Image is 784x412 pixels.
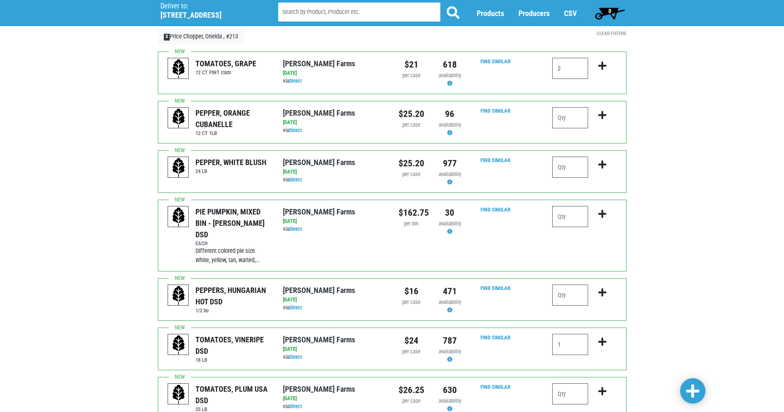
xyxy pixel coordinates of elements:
[439,220,461,227] span: availability
[608,8,611,14] span: 0
[256,257,260,264] span: …
[437,285,463,298] div: 471
[439,171,461,177] span: availability
[278,3,440,22] input: Search by Product, Producer etc.
[195,285,270,307] div: PEPPERS, HUNGARIAN HOT DSD
[399,220,424,228] div: per bin
[289,78,302,84] a: Direct
[283,207,355,216] a: [PERSON_NAME] Farms
[289,304,302,311] a: Direct
[283,304,385,312] div: via
[195,383,270,406] div: TOMATOES, PLUM USA DSD
[399,72,424,80] div: per case
[477,9,504,18] a: Products
[283,353,385,361] div: via
[480,285,510,291] a: Find Similar
[480,206,510,213] a: Find Similar
[399,157,424,170] div: $25.20
[195,247,270,265] div: Different colored pie size. White, yellow, tan, warted,
[289,354,302,360] a: Direct
[439,299,461,305] span: availability
[195,58,256,69] div: TOMATOES, GRAPE
[399,397,424,405] div: per case
[437,206,463,220] div: 30
[283,217,385,225] div: [DATE]
[283,127,385,135] div: via
[518,9,550,18] a: Producers
[289,127,302,133] a: Direct
[439,398,461,404] span: availability
[437,157,463,170] div: 977
[283,403,385,411] div: via
[552,157,588,178] input: Qty
[437,107,463,121] div: 96
[168,58,189,79] img: placeholder-variety-43d6402dacf2d531de610a020419775a.svg
[399,334,424,347] div: $24
[158,29,244,45] a: XPrice Chopper, Oneida , #213
[283,77,385,85] div: via
[552,58,588,79] input: Qty
[283,335,355,344] a: [PERSON_NAME] Farms
[399,58,424,71] div: $21
[168,334,189,355] img: placeholder-variety-43d6402dacf2d531de610a020419775a.svg
[552,206,588,227] input: Qty
[437,383,463,397] div: 630
[399,121,424,129] div: per case
[439,72,461,79] span: availability
[289,403,302,409] a: Direct
[160,2,257,11] p: Deliver to:
[168,108,189,129] img: placeholder-variety-43d6402dacf2d531de610a020419775a.svg
[160,11,257,20] h5: [STREET_ADDRESS]
[195,357,270,363] h6: 18 LB
[480,384,510,390] a: Find Similar
[195,69,256,76] h6: 12 CT PINT clam
[597,30,626,36] a: Clear Filters
[552,383,588,404] input: Qty
[168,384,189,405] img: placeholder-variety-43d6402dacf2d531de610a020419775a.svg
[283,69,385,77] div: [DATE]
[283,158,355,167] a: [PERSON_NAME] Farms
[195,157,266,168] div: PEPPER, WHITE BLUSH
[399,107,424,121] div: $25.20
[480,157,510,163] a: Find Similar
[480,58,510,65] a: Find Similar
[437,334,463,347] div: 787
[283,168,385,176] div: [DATE]
[480,334,510,341] a: Find Similar
[283,225,385,233] div: via
[399,171,424,179] div: per case
[283,176,385,184] div: via
[195,206,270,240] div: PIE PUMPKIN, MIXED BIN - [PERSON_NAME] DSD
[164,34,170,41] span: X
[437,58,463,71] div: 618
[289,176,302,183] a: Direct
[283,395,385,403] div: [DATE]
[195,107,270,130] div: PEPPER, ORANGE CUBANELLE
[399,348,424,356] div: per case
[552,107,588,128] input: Qty
[399,285,424,298] div: $16
[399,298,424,306] div: per case
[283,385,355,393] a: [PERSON_NAME] Farms
[591,5,629,22] a: 0
[195,130,270,136] h6: 12 CT 1LB
[168,206,189,228] img: placeholder-variety-43d6402dacf2d531de610a020419775a.svg
[552,334,588,355] input: Qty
[195,307,270,314] h6: 1/2 bu
[283,296,385,304] div: [DATE]
[283,345,385,353] div: [DATE]
[552,285,588,306] input: Qty
[195,240,270,247] h6: EACH
[289,226,302,232] a: Direct
[195,334,270,357] div: TOMATOES, VINERIPE DSD
[168,157,189,178] img: placeholder-variety-43d6402dacf2d531de610a020419775a.svg
[480,108,510,114] a: Find Similar
[283,286,355,295] a: [PERSON_NAME] Farms
[283,108,355,117] a: [PERSON_NAME] Farms
[439,348,461,355] span: availability
[195,168,266,174] h6: 24 LB
[283,59,355,68] a: [PERSON_NAME] Farms
[168,285,189,306] img: placeholder-variety-43d6402dacf2d531de610a020419775a.svg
